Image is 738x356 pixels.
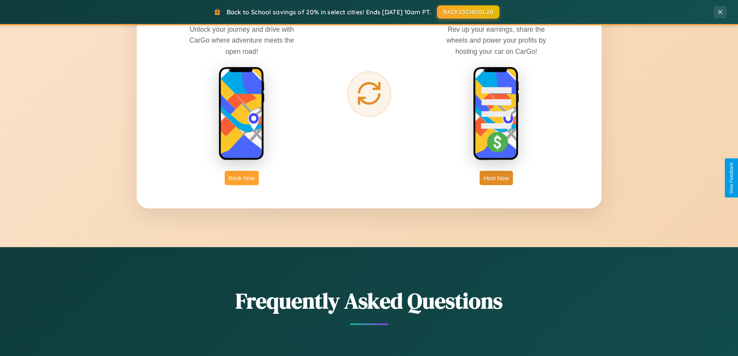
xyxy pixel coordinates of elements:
img: host phone [473,67,520,161]
span: Back to School savings of 20% in select cities! Ends [DATE] 10am PT. [227,8,431,16]
img: rent phone [218,67,265,161]
button: BACK2SCHOOL20 [437,5,499,19]
h2: Frequently Asked Questions [137,286,602,316]
p: Unlock your journey and drive with CarGo where adventure meets the open road! [184,24,300,57]
div: Give Feedback [729,162,734,194]
p: Rev up your earnings, share the wheels and power your profits by hosting your car on CarGo! [438,24,554,57]
button: Book Now [225,171,259,185]
button: Host Now [480,171,513,185]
